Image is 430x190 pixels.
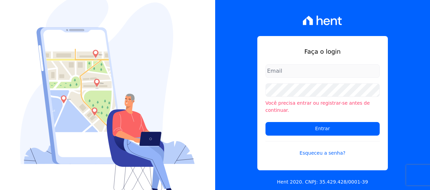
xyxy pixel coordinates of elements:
input: Entrar [265,122,380,136]
input: Email [265,64,380,78]
a: Esqueceu a senha? [265,141,380,157]
p: Hent 2020. CNPJ: 35.429.428/0001-39 [277,178,368,186]
h1: Faça o login [265,47,380,56]
li: Você precisa entrar ou registrar-se antes de continuar. [265,100,380,114]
